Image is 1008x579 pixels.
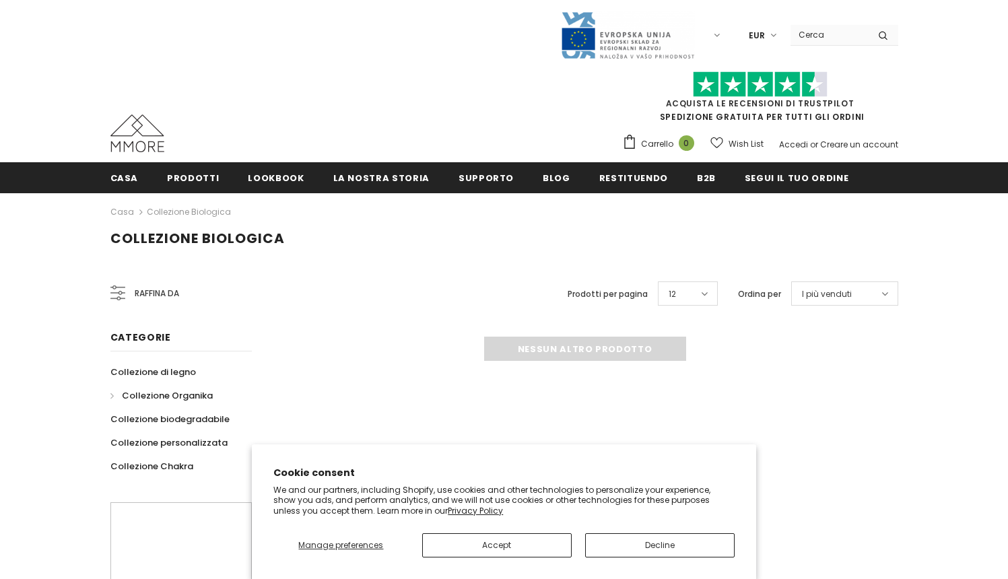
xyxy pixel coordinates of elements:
img: Fidati di Pilot Stars [693,71,828,98]
a: supporto [459,162,514,193]
span: Casa [110,172,139,184]
span: Collezione di legno [110,366,196,378]
a: Restituendo [599,162,668,193]
a: Casa [110,162,139,193]
span: Manage preferences [298,539,383,551]
a: Collezione biologica [147,206,231,217]
a: Collezione Chakra [110,454,193,478]
span: I più venduti [802,287,852,301]
a: Collezione personalizzata [110,431,228,454]
span: Collezione Organika [122,389,213,402]
span: Collezione biologica [110,229,285,248]
a: Privacy Policy [448,505,503,516]
span: EUR [749,29,765,42]
span: Lookbook [248,172,304,184]
a: Creare un account [820,139,898,150]
a: Carrello 0 [622,134,701,154]
a: La nostra storia [333,162,430,193]
a: Collezione Organika [110,384,213,407]
span: Restituendo [599,172,668,184]
span: La nostra storia [333,172,430,184]
span: B2B [697,172,716,184]
span: supporto [459,172,514,184]
p: We and our partners, including Shopify, use cookies and other technologies to personalize your ex... [273,485,735,516]
h2: Cookie consent [273,466,735,480]
button: Manage preferences [273,533,408,557]
span: Collezione personalizzata [110,436,228,449]
span: 0 [679,135,694,151]
a: Segui il tuo ordine [745,162,848,193]
button: Accept [422,533,572,557]
span: Segui il tuo ordine [745,172,848,184]
span: Carrello [641,137,673,151]
img: Casi MMORE [110,114,164,152]
span: Wish List [729,137,764,151]
span: or [810,139,818,150]
label: Prodotti per pagina [568,287,648,301]
button: Decline [585,533,735,557]
a: Blog [543,162,570,193]
img: Javni Razpis [560,11,695,60]
a: Javni Razpis [560,29,695,40]
label: Ordina per [738,287,781,301]
span: SPEDIZIONE GRATUITA PER TUTTI GLI ORDINI [622,77,898,123]
a: Lookbook [248,162,304,193]
span: 12 [669,287,676,301]
a: Accedi [779,139,808,150]
a: Acquista le recensioni di TrustPilot [666,98,854,109]
a: B2B [697,162,716,193]
span: Categorie [110,331,171,344]
a: Collezione biodegradabile [110,407,230,431]
a: Wish List [710,132,764,156]
span: Collezione biodegradabile [110,413,230,425]
span: Raffina da [135,286,179,301]
input: Search Site [791,25,868,44]
span: Prodotti [167,172,219,184]
a: Casa [110,204,134,220]
a: Prodotti [167,162,219,193]
span: Blog [543,172,570,184]
a: Collezione di legno [110,360,196,384]
span: Collezione Chakra [110,460,193,473]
